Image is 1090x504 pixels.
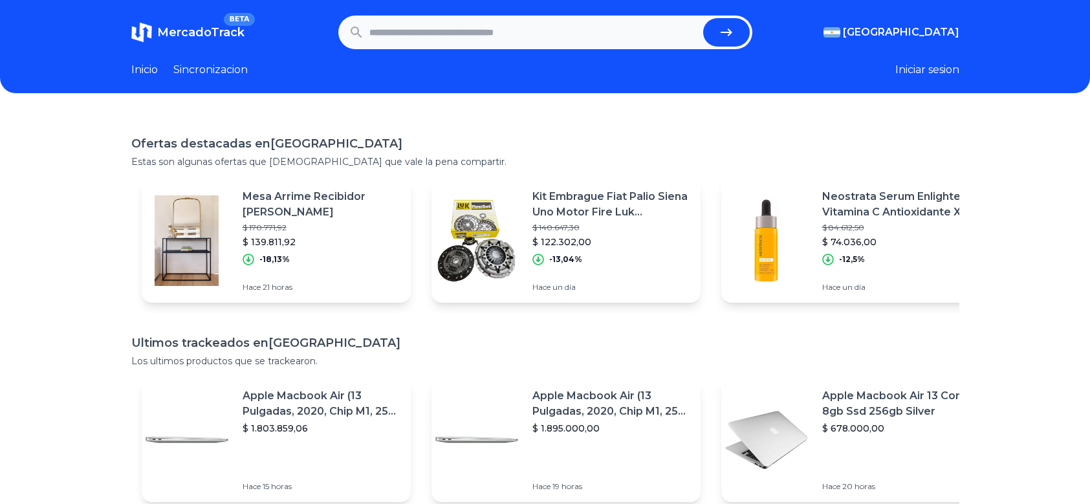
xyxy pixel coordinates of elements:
[157,25,245,39] span: MercadoTrack
[822,223,980,233] p: $ 84.612,50
[131,22,152,43] img: MercadoTrack
[532,223,690,233] p: $ 140.647,30
[243,282,400,292] p: Hace 21 horas
[532,422,690,435] p: $ 1.895.000,00
[431,179,701,303] a: Featured imageKit Embrague Fiat Palio Siena Uno Motor Fire Luk 619301500$ 140.647,30$ 122.302,00-...
[839,254,865,265] p: -12,5%
[243,189,400,220] p: Mesa Arrime Recibidor [PERSON_NAME]
[142,179,411,303] a: Featured imageMesa Arrime Recibidor [PERSON_NAME]$ 170.771,92$ 139.811,92-18,13%Hace 21 horas
[549,254,582,265] p: -13,04%
[431,395,522,485] img: Featured image
[224,13,254,26] span: BETA
[721,195,812,286] img: Featured image
[823,27,840,38] img: Argentina
[131,62,158,78] a: Inicio
[431,378,701,502] a: Featured imageApple Macbook Air (13 Pulgadas, 2020, Chip M1, 256 Gb De Ssd, 8 Gb De Ram) - Plata$...
[131,334,959,352] h1: Ultimos trackeados en [GEOGRAPHIC_DATA]
[243,422,400,435] p: $ 1.803.859,06
[822,282,980,292] p: Hace un día
[173,62,248,78] a: Sincronizacion
[532,189,690,220] p: Kit Embrague Fiat Palio Siena Uno Motor Fire Luk 619301500
[131,22,245,43] a: MercadoTrackBETA
[243,223,400,233] p: $ 170.771,92
[721,179,990,303] a: Featured imageNeostrata Serum Enlighten Vitamina C Antioxidante X 15 Ml Momento De Aplicación Día...
[822,388,980,419] p: Apple Macbook Air 13 Core I5 8gb Ssd 256gb Silver
[532,481,690,492] p: Hace 19 horas
[131,155,959,168] p: Estas son algunas ofertas que [DEMOGRAPHIC_DATA] que vale la pena compartir.
[822,422,980,435] p: $ 678.000,00
[532,388,690,419] p: Apple Macbook Air (13 Pulgadas, 2020, Chip M1, 256 Gb De Ssd, 8 Gb De Ram) - Plata
[142,378,411,502] a: Featured imageApple Macbook Air (13 Pulgadas, 2020, Chip M1, 256 Gb De Ssd, 8 Gb De Ram) - Plata$...
[843,25,959,40] span: [GEOGRAPHIC_DATA]
[532,282,690,292] p: Hace un día
[131,135,959,153] h1: Ofertas destacadas en [GEOGRAPHIC_DATA]
[243,388,400,419] p: Apple Macbook Air (13 Pulgadas, 2020, Chip M1, 256 Gb De Ssd, 8 Gb De Ram) - Plata
[259,254,290,265] p: -18,13%
[243,481,400,492] p: Hace 15 horas
[142,195,232,286] img: Featured image
[142,395,232,485] img: Featured image
[822,481,980,492] p: Hace 20 horas
[131,355,959,367] p: Los ultimos productos que se trackearon.
[243,236,400,248] p: $ 139.811,92
[822,236,980,248] p: $ 74.036,00
[895,62,959,78] button: Iniciar sesion
[822,189,980,220] p: Neostrata Serum Enlighten Vitamina C Antioxidante X 15 Ml Momento De Aplicación Día/noche Tipo [P...
[721,378,990,502] a: Featured imageApple Macbook Air 13 Core I5 8gb Ssd 256gb Silver$ 678.000,00Hace 20 horas
[823,25,959,40] button: [GEOGRAPHIC_DATA]
[721,395,812,485] img: Featured image
[431,195,522,286] img: Featured image
[532,236,690,248] p: $ 122.302,00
